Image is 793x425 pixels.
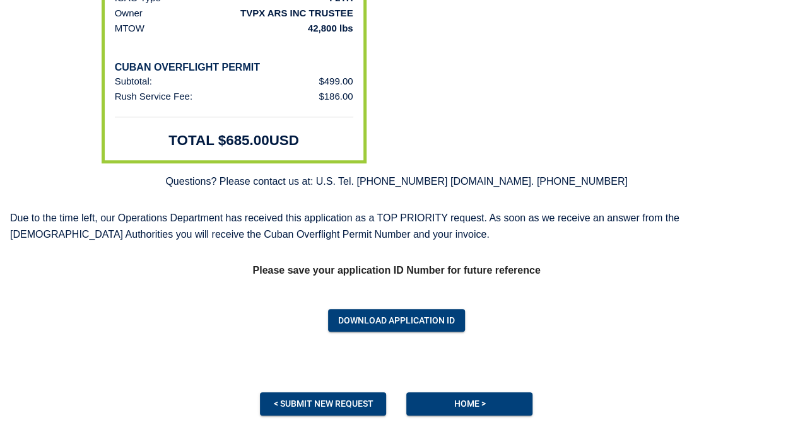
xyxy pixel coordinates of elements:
[240,6,353,21] p: TVPX ARS INC TRUSTEE
[260,392,386,416] button: < Submit new request
[328,309,465,332] button: Download Application ID
[115,21,144,36] p: MTOW
[115,74,152,89] p: Subtotal:
[319,89,353,104] p: $ 186.00
[319,74,353,89] p: $ 499.00
[406,392,532,416] button: Home >
[115,6,143,21] p: Owner
[252,265,540,276] strong: Please save your application ID Number for future reference
[115,61,353,74] h6: CUBAN OVERFLIGHT PERMIT
[155,163,637,200] p: Questions? Please contact us at: U.S. Tel. [PHONE_NUMBER] [DOMAIN_NAME]. [PHONE_NUMBER]
[115,89,192,104] p: Rush Service Fee:
[168,131,299,150] h2: TOTAL $ 685.00 USD
[308,21,353,36] p: 42,800 lbs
